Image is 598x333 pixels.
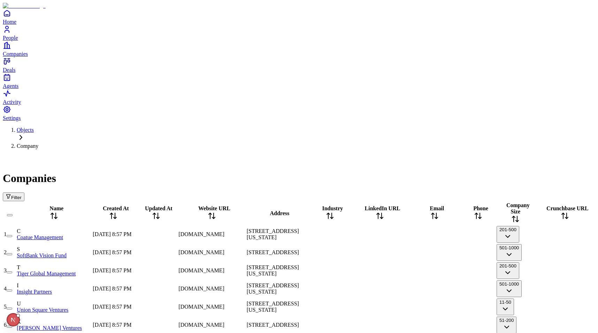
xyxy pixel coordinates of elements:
span: [DOMAIN_NAME] [178,249,224,255]
h1: Companies [3,172,595,185]
span: Website URL [198,205,230,211]
span: Created At [103,205,129,211]
span: Settings [3,115,21,121]
span: Company Size [506,202,530,214]
div: [DATE] 8:57 PM [93,231,134,237]
img: Item Brain Logo [3,3,46,9]
span: Home [3,19,16,25]
span: 5 [4,304,7,310]
a: People [3,25,595,41]
a: Objects [17,127,34,133]
span: [DOMAIN_NAME] [178,322,224,328]
span: Phone [473,205,488,211]
span: Email [430,205,444,211]
span: [STREET_ADDRESS] [247,322,299,328]
span: [DATE] 8:57 PM [93,267,131,273]
span: People [3,35,18,41]
div: [DATE] 8:57 PM [93,286,134,292]
span: [DATE] 8:57 PM [93,322,131,328]
span: Crunchbase URL [546,205,588,211]
span: 3 [4,267,7,273]
div: [DATE] 8:57 PM [93,249,134,256]
span: [STREET_ADDRESS][US_STATE] [247,301,299,313]
a: SoftBank Vision Fund [17,252,67,258]
span: [DOMAIN_NAME] [178,286,224,292]
span: Updated At [145,205,172,211]
div: T [17,264,91,271]
a: Activity [3,89,595,105]
span: [DOMAIN_NAME] [178,267,224,273]
a: Coatue Management [17,234,63,240]
div: K [17,319,91,325]
span: [STREET_ADDRESS] [247,249,299,255]
div: S [17,246,91,252]
span: 4 [4,286,7,292]
span: [STREET_ADDRESS][US_STATE] [247,264,299,277]
span: Name [49,205,63,211]
span: Address [270,210,290,216]
div: [DATE] 8:57 PM [93,322,134,328]
span: Deals [3,67,15,73]
span: [DATE] 8:57 PM [93,231,131,237]
button: Filter [3,192,24,201]
span: [DATE] 8:57 PM [93,304,131,310]
a: Home [3,9,595,25]
div: I [17,282,91,289]
span: [DOMAIN_NAME] [178,231,224,237]
span: 1 [4,231,7,237]
div: U [17,301,91,307]
nav: Breadcrumb [3,127,595,149]
a: Tiger Global Management [17,271,76,277]
span: [STREET_ADDRESS][US_STATE] [247,282,299,295]
a: Union Square Ventures [17,307,68,313]
div: [DATE] 8:57 PM [93,267,134,274]
a: Agents [3,73,595,89]
span: Filter [11,195,22,200]
a: Companies [3,41,595,57]
span: Agents [3,83,18,89]
div: [DATE] 8:57 PM [93,304,134,310]
a: Settings [3,105,595,121]
div: C [17,228,91,234]
span: 6 [4,322,7,328]
span: [STREET_ADDRESS][US_STATE] [247,228,299,240]
span: 2 [4,249,7,255]
span: Companies [3,51,28,57]
span: LinkedIn URL [365,205,400,211]
a: Deals [3,57,595,73]
span: [DOMAIN_NAME] [178,304,224,310]
a: [PERSON_NAME] Ventures [17,325,82,331]
span: Industry [322,205,343,211]
span: Activity [3,99,21,105]
span: Company [17,143,38,149]
a: Insight Partners [17,289,52,295]
span: [DATE] 8:57 PM [93,286,131,292]
span: [DATE] 8:57 PM [93,249,131,255]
